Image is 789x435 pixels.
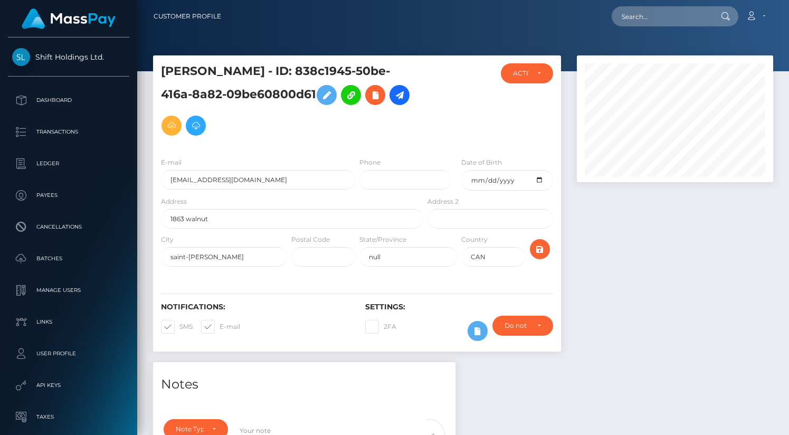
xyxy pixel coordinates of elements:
[8,150,129,177] a: Ledger
[501,63,553,83] button: ACTIVE
[513,69,529,78] div: ACTIVE
[359,235,406,244] label: State/Province
[359,158,381,167] label: Phone
[201,320,240,334] label: E-mail
[8,277,129,304] a: Manage Users
[161,375,448,394] h4: Notes
[389,85,410,105] a: Initiate Payout
[8,214,129,240] a: Cancellations
[461,235,488,244] label: Country
[365,302,554,311] h6: Settings:
[8,182,129,209] a: Payees
[8,52,129,62] span: Shift Holdings Ltd.
[161,320,193,334] label: SMS
[12,314,125,330] p: Links
[161,158,182,167] label: E-mail
[12,282,125,298] p: Manage Users
[8,119,129,145] a: Transactions
[8,341,129,367] a: User Profile
[12,187,125,203] p: Payees
[461,158,502,167] label: Date of Birth
[427,197,459,206] label: Address 2
[8,245,129,272] a: Batches
[12,219,125,235] p: Cancellations
[8,309,129,335] a: Links
[8,87,129,114] a: Dashboard
[161,63,417,141] h5: [PERSON_NAME] - ID: 838c1945-50be-416a-8a82-09be60800d61
[12,346,125,362] p: User Profile
[12,48,30,66] img: Shift Holdings Ltd.
[291,235,330,244] label: Postal Code
[12,156,125,172] p: Ledger
[8,372,129,399] a: API Keys
[505,321,529,330] div: Do not require
[22,8,116,29] img: MassPay Logo
[161,235,174,244] label: City
[12,124,125,140] p: Transactions
[176,425,204,433] div: Note Type
[365,320,396,334] label: 2FA
[12,377,125,393] p: API Keys
[8,404,129,430] a: Taxes
[492,316,553,336] button: Do not require
[161,302,349,311] h6: Notifications:
[12,92,125,108] p: Dashboard
[12,251,125,267] p: Batches
[12,409,125,425] p: Taxes
[612,6,711,26] input: Search...
[154,5,221,27] a: Customer Profile
[161,197,187,206] label: Address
